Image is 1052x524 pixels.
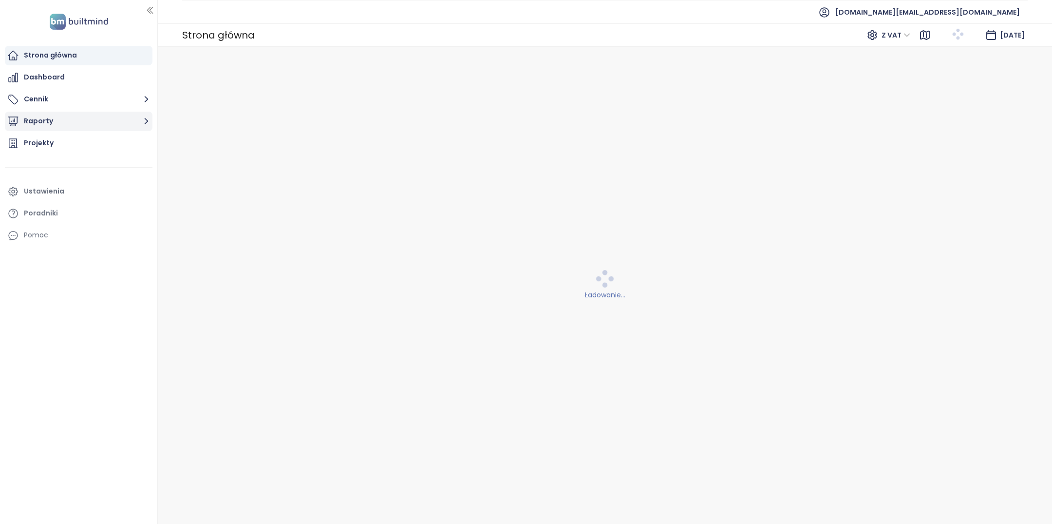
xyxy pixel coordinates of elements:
a: Dashboard [5,68,152,87]
div: Pomoc [24,229,48,241]
div: Pomoc [5,226,152,245]
div: Ładowanie... [164,290,1046,300]
span: [DOMAIN_NAME][EMAIL_ADDRESS][DOMAIN_NAME] [835,0,1020,24]
span: [DATE] [1000,30,1025,40]
a: Poradniki [5,204,152,223]
div: Dashboard [24,71,65,83]
button: Raporty [5,112,152,131]
img: logo [47,12,111,32]
a: Ustawienia [5,182,152,201]
div: Strona główna [182,25,255,45]
a: Strona główna [5,46,152,65]
a: Projekty [5,134,152,153]
div: Poradniki [24,207,58,219]
div: Strona główna [24,49,77,61]
div: Ustawienia [24,185,64,197]
div: Projekty [24,137,54,149]
button: Cennik [5,90,152,109]
span: Z VAT [882,28,910,42]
